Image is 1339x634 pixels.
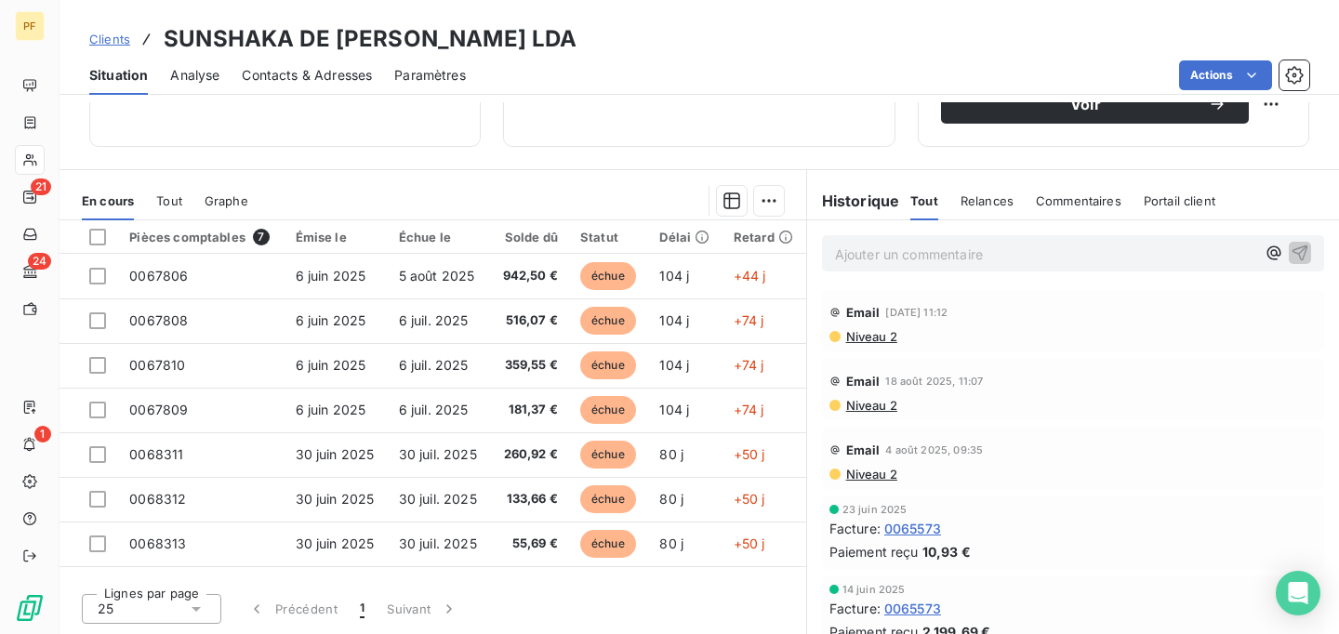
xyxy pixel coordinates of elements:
[296,357,366,373] span: 6 juin 2025
[98,600,113,618] span: 25
[829,599,881,618] span: Facture :
[394,66,466,85] span: Paramètres
[399,402,469,417] span: 6 juil. 2025
[376,589,470,628] button: Suivant
[129,229,272,245] div: Pièces comptables
[501,490,558,509] span: 133,66 €
[659,357,689,373] span: 104 j
[659,312,689,328] span: 104 j
[1144,193,1215,208] span: Portail client
[580,307,636,335] span: échue
[580,262,636,290] span: échue
[236,589,349,628] button: Précédent
[399,268,475,284] span: 5 août 2025
[15,11,45,41] div: PF
[659,402,689,417] span: 104 j
[253,229,270,245] span: 7
[501,445,558,464] span: 260,92 €
[807,190,900,212] h6: Historique
[296,491,375,507] span: 30 juin 2025
[1179,60,1272,90] button: Actions
[501,267,558,285] span: 942,50 €
[580,530,636,558] span: échue
[501,311,558,330] span: 516,07 €
[884,519,941,538] span: 0065573
[842,504,908,515] span: 23 juin 2025
[844,398,897,413] span: Niveau 2
[734,357,764,373] span: +74 j
[296,446,375,462] span: 30 juin 2025
[659,491,683,507] span: 80 j
[349,589,376,628] button: 1
[296,312,366,328] span: 6 juin 2025
[15,593,45,623] img: Logo LeanPay
[885,444,983,456] span: 4 août 2025, 09:35
[129,535,186,551] span: 0068313
[580,485,636,513] span: échue
[1276,571,1320,615] div: Open Intercom Messenger
[31,178,51,195] span: 21
[501,356,558,375] span: 359,55 €
[164,22,577,56] h3: SUNSHAKA DE [PERSON_NAME] LDA
[28,253,51,270] span: 24
[844,329,897,344] span: Niveau 2
[580,396,636,424] span: échue
[580,230,638,244] div: Statut
[296,402,366,417] span: 6 juin 2025
[399,357,469,373] span: 6 juil. 2025
[129,402,188,417] span: 0067809
[734,491,765,507] span: +50 j
[659,230,710,244] div: Délai
[734,312,764,328] span: +74 j
[734,535,765,551] span: +50 j
[129,491,186,507] span: 0068312
[501,230,558,244] div: Solde dû
[399,446,477,462] span: 30 juil. 2025
[501,535,558,553] span: 55,69 €
[734,446,765,462] span: +50 j
[89,32,130,46] span: Clients
[659,446,683,462] span: 80 j
[399,535,477,551] span: 30 juil. 2025
[922,542,971,561] span: 10,93 €
[580,351,636,379] span: échue
[910,193,938,208] span: Tout
[842,584,906,595] span: 14 juin 2025
[170,66,219,85] span: Analyse
[399,491,477,507] span: 30 juil. 2025
[846,305,881,320] span: Email
[734,402,764,417] span: +74 j
[884,599,941,618] span: 0065573
[580,441,636,469] span: échue
[360,600,365,618] span: 1
[885,307,948,318] span: [DATE] 11:12
[129,268,188,284] span: 0067806
[89,30,130,48] a: Clients
[296,230,377,244] div: Émise le
[734,230,795,244] div: Retard
[846,442,881,457] span: Email
[501,401,558,419] span: 181,37 €
[89,66,148,85] span: Situation
[82,193,134,208] span: En cours
[1036,193,1121,208] span: Commentaires
[844,467,897,482] span: Niveau 2
[829,519,881,538] span: Facture :
[296,268,366,284] span: 6 juin 2025
[961,193,1014,208] span: Relances
[846,374,881,389] span: Email
[129,312,188,328] span: 0067808
[129,446,183,462] span: 0068311
[156,193,182,208] span: Tout
[399,230,479,244] div: Échue le
[659,535,683,551] span: 80 j
[242,66,372,85] span: Contacts & Adresses
[129,357,185,373] span: 0067810
[963,97,1208,112] span: Voir
[34,426,51,442] span: 1
[399,312,469,328] span: 6 juil. 2025
[659,268,689,284] span: 104 j
[829,542,919,561] span: Paiement reçu
[734,268,766,284] span: +44 j
[941,85,1249,124] button: Voir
